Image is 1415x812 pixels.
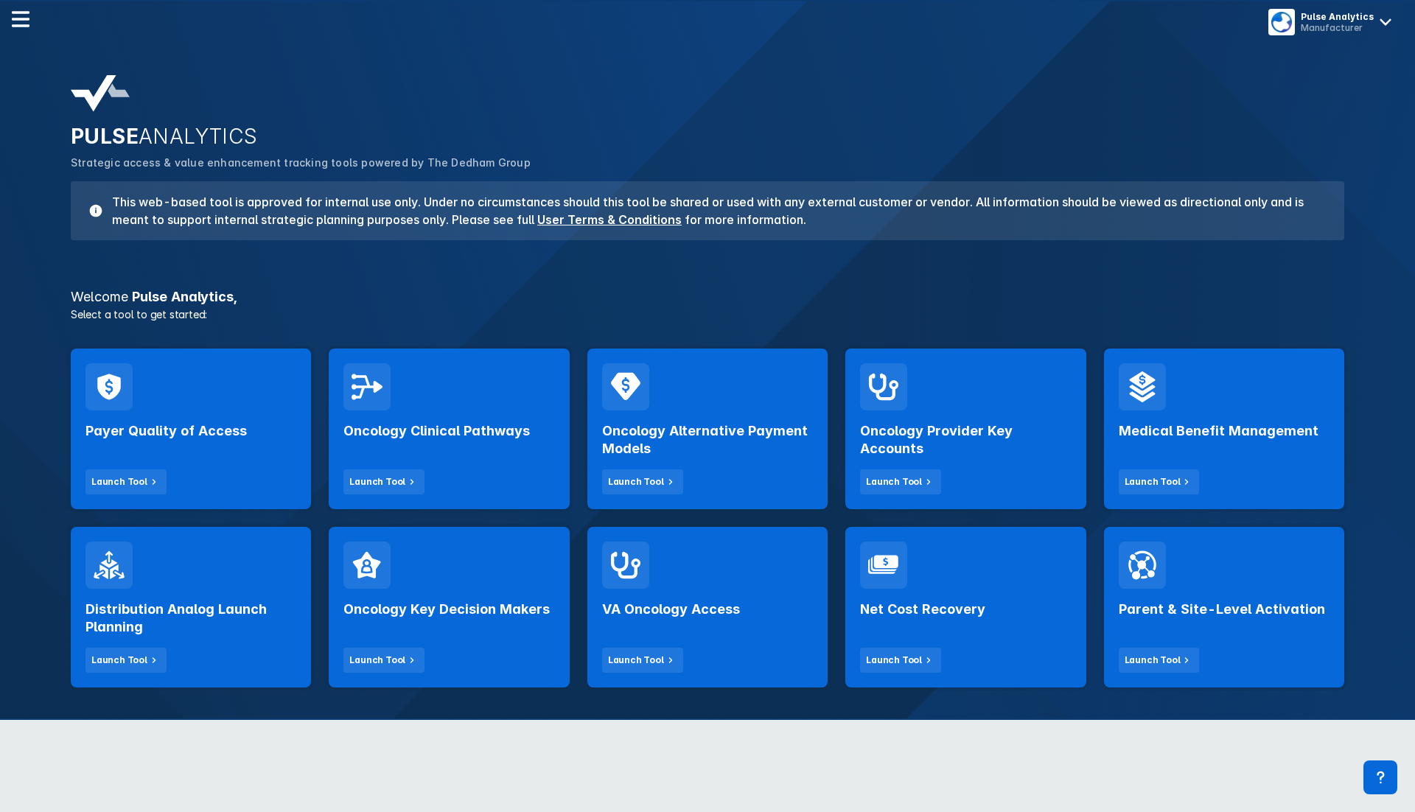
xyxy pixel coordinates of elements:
button: Launch Tool [1119,469,1200,494]
a: Oncology Provider Key AccountsLaunch Tool [845,349,1086,509]
h2: Distribution Analog Launch Planning [85,601,296,636]
h2: Net Cost Recovery [860,601,985,618]
a: Oncology Alternative Payment ModelsLaunch Tool [587,349,828,509]
div: Launch Tool [1125,654,1181,667]
span: Welcome [71,289,128,304]
div: Launch Tool [349,654,405,667]
div: Launch Tool [866,654,922,667]
button: Launch Tool [1119,648,1200,673]
h2: Oncology Key Decision Makers [343,601,550,618]
a: Payer Quality of AccessLaunch Tool [71,349,311,509]
button: Launch Tool [602,469,683,494]
a: Parent & Site-Level ActivationLaunch Tool [1104,527,1344,687]
h2: PULSE [71,124,1344,149]
div: Launch Tool [91,654,147,667]
div: Manufacturer [1301,22,1374,33]
a: User Terms & Conditions [537,212,682,227]
a: Oncology Key Decision MakersLaunch Tool [329,527,569,687]
button: Launch Tool [85,469,167,494]
div: Launch Tool [608,475,664,489]
h2: VA Oncology Access [602,601,740,618]
h2: Medical Benefit Management [1119,422,1318,440]
a: VA Oncology AccessLaunch Tool [587,527,828,687]
span: ANALYTICS [139,124,258,149]
h2: Oncology Clinical Pathways [343,422,530,440]
h3: This web-based tool is approved for internal use only. Under no circumstances should this tool be... [103,193,1327,228]
img: menu button [1271,12,1292,32]
div: Launch Tool [1125,475,1181,489]
a: Medical Benefit ManagementLaunch Tool [1104,349,1344,509]
button: Launch Tool [343,648,424,673]
div: Launch Tool [866,475,922,489]
a: Distribution Analog Launch PlanningLaunch Tool [71,527,311,687]
h2: Payer Quality of Access [85,422,247,440]
div: Pulse Analytics [1301,11,1374,22]
button: Launch Tool [343,469,424,494]
button: Launch Tool [85,648,167,673]
a: Net Cost RecoveryLaunch Tool [845,527,1086,687]
h2: Parent & Site-Level Activation [1119,601,1325,618]
img: pulse-analytics-logo [71,75,130,112]
button: Launch Tool [860,469,941,494]
a: Oncology Clinical PathwaysLaunch Tool [329,349,569,509]
button: Launch Tool [602,648,683,673]
h2: Oncology Provider Key Accounts [860,422,1071,458]
img: menu--horizontal.svg [12,10,29,28]
p: Strategic access & value enhancement tracking tools powered by The Dedham Group [71,155,1344,171]
button: Launch Tool [860,648,941,673]
div: Launch Tool [91,475,147,489]
h2: Oncology Alternative Payment Models [602,422,813,458]
p: Select a tool to get started: [62,307,1353,322]
h3: Pulse Analytics , [62,290,1353,304]
div: Contact Support [1363,760,1397,794]
div: Launch Tool [349,475,405,489]
div: Launch Tool [608,654,664,667]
